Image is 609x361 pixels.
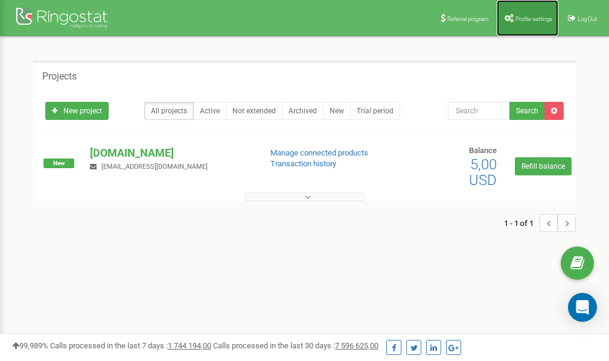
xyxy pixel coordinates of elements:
[448,102,510,120] input: Search
[350,102,400,120] a: Trial period
[469,156,497,189] span: 5,00 USD
[270,159,336,168] a: Transaction history
[282,102,324,120] a: Archived
[168,341,211,350] u: 1 744 194,00
[193,102,226,120] a: Active
[270,148,368,157] a: Manage connected products
[101,163,208,171] span: [EMAIL_ADDRESS][DOMAIN_NAME]
[42,71,77,82] h5: Projects
[323,102,351,120] a: New
[335,341,378,350] u: 7 596 625,00
[504,214,540,232] span: 1 - 1 of 1
[50,341,211,350] span: Calls processed in the last 7 days :
[213,341,378,350] span: Calls processed in the last 30 days :
[144,102,194,120] a: All projects
[447,16,489,22] span: Referral program
[226,102,282,120] a: Not extended
[45,102,109,120] a: New project
[469,146,497,155] span: Balance
[504,202,576,244] nav: ...
[43,159,74,168] span: New
[12,341,48,350] span: 99,989%
[515,157,572,175] a: Refill balance
[578,16,597,22] span: Log Out
[568,293,597,322] div: Open Intercom Messenger
[90,145,250,161] p: [DOMAIN_NAME]
[509,102,545,120] button: Search
[515,16,552,22] span: Profile settings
